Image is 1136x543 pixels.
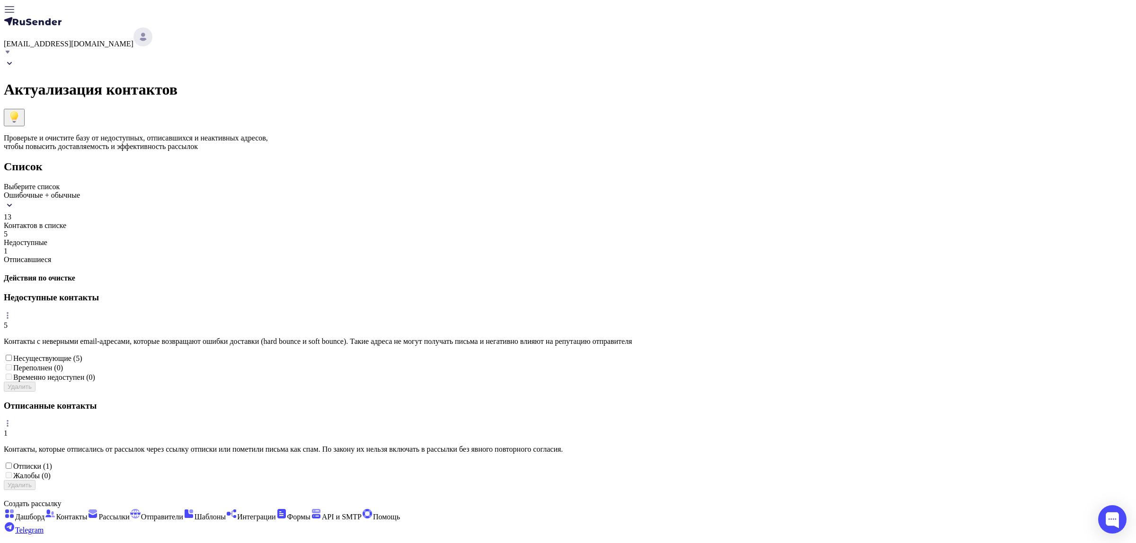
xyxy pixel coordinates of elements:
button: Удалить [4,382,35,392]
span: Формы [287,513,311,521]
button: Удалить [4,480,35,490]
span: Переполнен (0) [13,364,63,372]
div: 1 [4,429,1132,438]
h1: Актуализация контактов [4,81,1132,98]
span: Выберите список [4,183,60,191]
div: 13 [4,213,1132,221]
p: Проверьте и очистите базу от недоступных, отписавшихся и неактивных адресов, чтобы повысить доста... [4,134,1132,151]
span: Помощь [373,513,400,521]
span: Дашборд [15,513,44,521]
div: 5 [4,321,1132,330]
span: Жалобы (0) [13,472,51,480]
div: Контактов в списке [4,221,1132,230]
div: Недоступные [4,238,1132,247]
h3: Отписанные контакты [4,401,1132,411]
span: Рассылки [98,513,129,521]
h4: Действия по очистке [4,274,1132,282]
p: Контакты, которые отписались от рассылок через ссылку отписки или пометили письма как спам. По за... [4,445,1132,454]
span: Telegram [15,526,44,534]
span: Контакты [56,513,87,521]
span: Шаблоны [195,513,226,521]
div: 1 [4,247,1132,255]
p: Контакты с неверными email-адресами, которые возвращают ошибки доставки (hard bounce и soft bounc... [4,337,1132,346]
div: Отписавшиеся [4,255,1132,264]
span: Ошибочные + обычные [4,191,80,199]
span: Отписки (1) [13,462,52,470]
a: Telegram [4,526,44,534]
span: [EMAIL_ADDRESS][DOMAIN_NAME] [4,40,133,48]
h2: Список [4,160,1132,173]
span: Создать рассылку [4,499,61,508]
span: Интеграции [237,513,276,521]
span: Несуществующие (5) [13,354,82,362]
span: Отправители [141,513,183,521]
span: Временно недоступен (0) [13,373,95,381]
div: 5 [4,230,1132,238]
span: API и SMTP [322,513,362,521]
h3: Недоступные контакты [4,292,1132,303]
